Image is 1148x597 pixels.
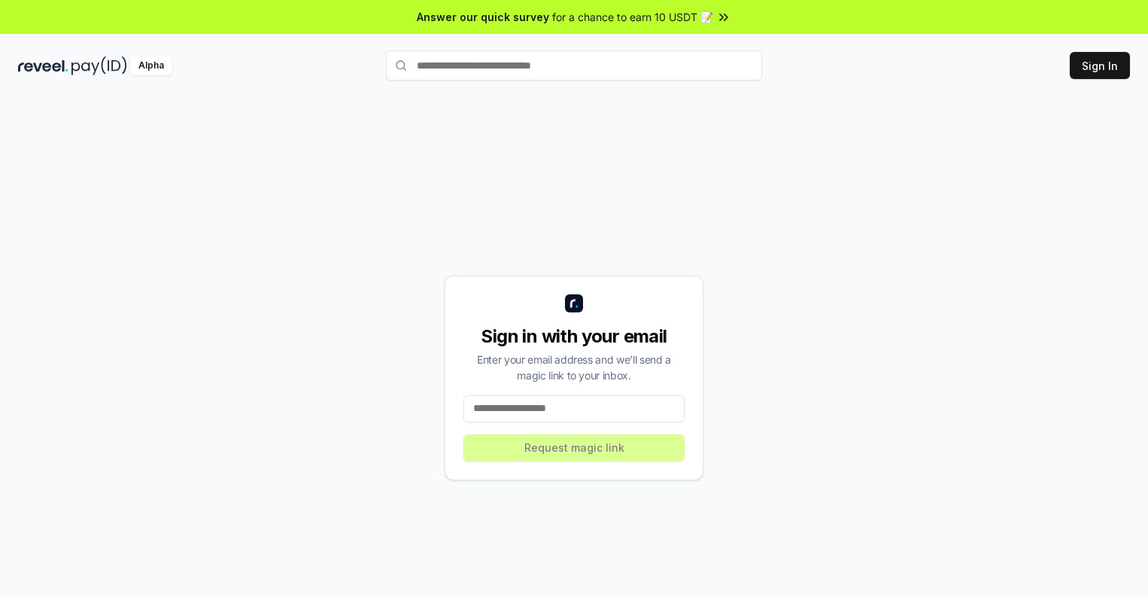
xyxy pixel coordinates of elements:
[565,294,583,312] img: logo_small
[552,9,713,25] span: for a chance to earn 10 USDT 📝
[463,324,685,349] div: Sign in with your email
[18,56,68,75] img: reveel_dark
[1070,52,1130,79] button: Sign In
[463,352,685,383] div: Enter your email address and we’ll send a magic link to your inbox.
[71,56,127,75] img: pay_id
[130,56,172,75] div: Alpha
[417,9,549,25] span: Answer our quick survey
